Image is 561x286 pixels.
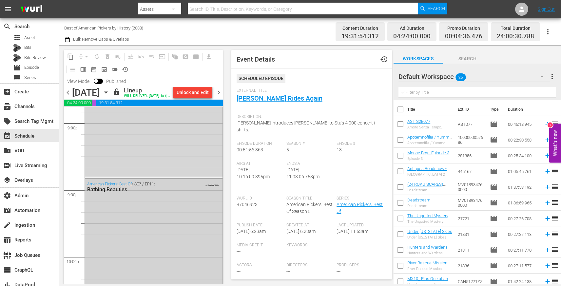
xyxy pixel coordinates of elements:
[286,167,319,179] span: [DATE] 11:08:06.758pm
[286,269,290,274] span: ---
[237,243,283,248] span: Media Credit
[407,219,448,224] div: The Ungutted Mystery
[65,51,76,62] span: Copy Lineup
[24,34,35,41] span: Asset
[505,116,541,132] td: 00:46:18.945
[286,229,316,234] span: [DATE] 6:23am
[544,136,551,143] svg: Add to Schedule
[341,33,379,40] span: 19:31:54.312
[548,69,556,85] button: more_vert
[454,100,486,119] th: Ext. ID
[455,258,487,274] td: 21836
[92,100,96,106] span: 00:04:36.476
[215,88,223,97] span: chevron_right
[551,167,559,175] span: reorder
[455,242,487,258] td: 21811
[497,24,534,33] div: Total Duration
[96,100,222,106] span: 19:31:54.312
[201,50,214,63] span: Download as CSV
[237,223,283,228] span: Publish Date
[393,24,431,33] div: Ad Duration
[286,196,333,201] span: Season Title
[544,183,551,191] svg: Add to Schedule
[13,54,21,62] div: Bits Review
[490,136,498,144] span: Episode
[455,195,487,211] td: MV018934760000
[24,44,31,51] span: Bits
[3,236,11,244] span: Reports
[548,73,556,81] span: more_vert
[124,94,171,98] div: WILL DELIVER: [DATE] 1a (local)
[122,66,128,73] span: history_outlined
[3,23,11,30] span: Search
[504,100,543,119] th: Duration
[337,223,383,228] span: Last Updated
[455,179,487,195] td: MV018934760000
[3,221,11,229] span: Ingestion
[337,141,383,146] span: Episode #
[205,181,219,186] span: AUTO-LOOPED
[455,211,487,226] td: 21721
[3,162,11,169] span: Live Streaming
[394,55,443,63] span: Workspaces
[24,64,39,71] span: Episode
[24,74,36,81] span: Series
[544,168,551,175] svg: Add to Schedule
[237,167,270,179] span: [DATE] 10:16:09.895pm
[551,230,559,238] span: reorder
[3,251,11,259] span: Job Queues
[72,37,129,42] span: Bulk Remove Gaps & Overlaps
[111,66,118,73] span: toggle_off
[418,3,447,14] button: Search
[490,120,498,128] span: Episode
[551,199,559,206] span: reorder
[146,51,157,62] span: Fill episodes with ad slates
[237,249,241,254] span: ---
[87,186,189,193] div: Bathing Beauties
[428,3,445,14] span: Search
[490,167,498,175] span: Episode
[3,206,11,214] span: Automation
[407,172,453,177] div: [GEOGRAPHIC_DATA] 2
[124,87,171,94] div: Lineup
[94,79,98,83] span: Toggle to switch from Published to Draft view.
[13,34,21,42] span: Asset
[13,74,21,82] span: Series
[237,202,258,207] span: 87046923
[24,54,46,61] span: Bits Review
[490,183,498,191] span: Episode
[237,196,283,201] span: Wurl Id
[393,33,431,40] span: 04:24:00.000
[407,229,452,234] a: Under [US_STATE] Skies
[548,122,553,127] div: 2
[544,199,551,206] svg: Add to Schedule
[505,242,541,258] td: 00:27:11.770
[237,55,275,63] span: Event Details
[103,79,129,84] span: Published
[505,226,541,242] td: 00:27:27.113
[191,51,201,62] span: Create Series Block
[505,132,541,148] td: 00:22:30.558
[551,183,559,191] span: reorder
[80,66,87,73] span: calendar_view_week_outlined
[90,66,97,73] span: date_range_outlined
[286,243,333,248] span: Keywords
[237,120,377,132] span: [PERSON_NAME] introduces [PERSON_NAME] to Stu's 4,000 concert t-shirts.
[407,150,452,160] a: Moone Boy - Episode 3 (S1E3)
[65,63,78,76] span: Day Calendar View
[237,147,263,152] span: 00:51:56.863
[407,119,430,124] a: AST S2E077
[544,231,551,238] svg: Add to Schedule
[13,44,21,52] div: Bits
[92,51,102,62] span: Loop Content
[67,53,74,60] span: content_copy
[455,148,487,163] td: 281356
[4,5,12,13] span: menu
[237,269,241,274] span: ---
[113,88,121,96] span: lock
[505,258,541,274] td: 00:27:11.577
[16,2,47,17] img: ans4CAIJ8jUAAAAAAAAAAAAAAAAAAAAAAAAgQb4GAAAAAAAAAAAAAAAAAAAAAAAAJMjXAAAAAAAAAAAAAAAAAAAAAAAAgAT5G...
[544,262,551,269] svg: Add to Schedule
[286,141,333,146] span: Season #
[551,214,559,222] span: reorder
